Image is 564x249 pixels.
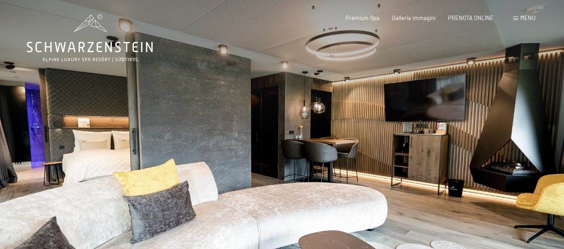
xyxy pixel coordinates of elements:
a: PRENOTA ONLINE [448,14,494,21]
a: Premium Spa [346,14,379,21]
span: Menu [520,14,535,21]
a: Galleria immagini [392,14,436,21]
